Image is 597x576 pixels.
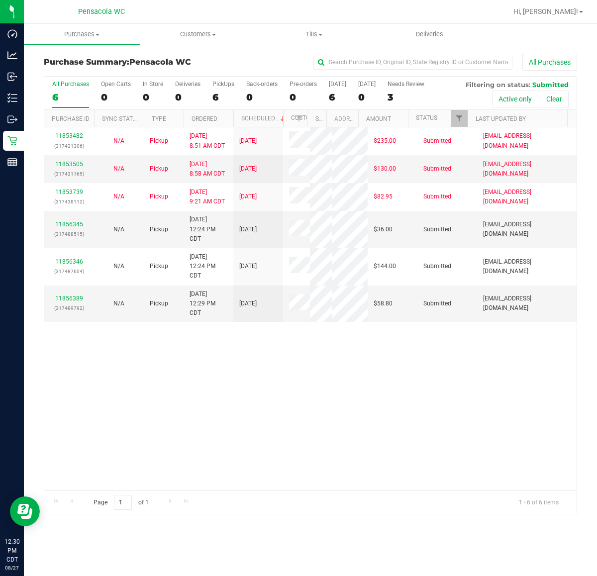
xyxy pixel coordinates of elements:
span: Pickup [150,299,168,308]
div: 0 [246,92,278,103]
span: [DATE] [239,164,257,174]
iframe: Resource center [10,496,40,526]
inline-svg: Inbound [7,72,17,82]
span: Submitted [423,192,451,201]
p: (317487604) [50,267,88,276]
a: Purchase ID [52,115,90,122]
a: Scheduled [241,115,287,122]
span: Pensacola WC [129,57,191,67]
span: $130.00 [374,164,396,174]
div: Needs Review [388,81,424,88]
a: 11853739 [55,189,83,195]
span: [DATE] 12:29 PM CDT [190,289,227,318]
div: 6 [329,92,346,103]
input: 1 [114,495,132,510]
span: Submitted [532,81,569,89]
button: N/A [113,164,124,174]
button: Active only [492,91,538,107]
span: Pickup [150,225,168,234]
div: 6 [52,92,89,103]
span: [EMAIL_ADDRESS][DOMAIN_NAME] [483,188,571,206]
a: 11856345 [55,221,83,228]
inline-svg: Reports [7,157,17,167]
span: [EMAIL_ADDRESS][DOMAIN_NAME] [483,131,571,150]
span: [DATE] 8:51 AM CDT [190,131,225,150]
span: [DATE] 8:58 AM CDT [190,160,225,179]
div: 3 [388,92,424,103]
span: [EMAIL_ADDRESS][DOMAIN_NAME] [483,160,571,179]
a: Type [152,115,166,122]
a: 11856389 [55,295,83,302]
span: Submitted [423,136,451,146]
a: 11856346 [55,258,83,265]
p: (317438112) [50,197,88,206]
span: Not Applicable [113,193,124,200]
div: 0 [143,92,163,103]
span: Submitted [423,262,451,271]
inline-svg: Outbound [7,114,17,124]
div: [DATE] [358,81,376,88]
div: 0 [101,92,131,103]
div: 0 [358,92,376,103]
span: $36.00 [374,225,393,234]
span: Pensacola WC [78,7,125,16]
a: State Registry ID [315,115,368,122]
a: Ordered [192,115,217,122]
button: N/A [113,192,124,201]
p: (317488515) [50,229,88,239]
a: Purchases [24,24,140,45]
div: Open Carts [101,81,131,88]
a: Last Updated By [476,115,526,122]
inline-svg: Analytics [7,50,17,60]
span: Page of 1 [85,495,157,510]
a: Sync Status [102,115,140,122]
span: $235.00 [374,136,396,146]
span: $58.80 [374,299,393,308]
span: Pickup [150,262,168,271]
span: [DATE] [239,225,257,234]
div: In Store [143,81,163,88]
span: [DATE] 9:21 AM CDT [190,188,225,206]
span: [EMAIL_ADDRESS][DOMAIN_NAME] [483,294,571,313]
inline-svg: Retail [7,136,17,146]
p: (317489792) [50,303,88,313]
div: [DATE] [329,81,346,88]
button: N/A [113,262,124,271]
p: (317431306) [50,141,88,151]
span: [DATE] 12:24 PM CDT [190,252,227,281]
span: Filtering on status: [466,81,530,89]
a: 11853505 [55,161,83,168]
div: 0 [290,92,317,103]
span: Tills [256,30,371,39]
span: [DATE] [239,136,257,146]
button: All Purchases [522,54,577,71]
a: 11853482 [55,132,83,139]
inline-svg: Dashboard [7,29,17,39]
p: (317431165) [50,169,88,179]
span: Not Applicable [113,165,124,172]
span: $82.95 [374,192,393,201]
div: Deliveries [175,81,200,88]
button: N/A [113,299,124,308]
span: Not Applicable [113,137,124,144]
span: Submitted [423,225,451,234]
span: Customers [140,30,255,39]
span: Submitted [423,164,451,174]
span: [EMAIL_ADDRESS][DOMAIN_NAME] [483,220,571,239]
span: [DATE] 12:24 PM CDT [190,215,227,244]
span: Pickup [150,136,168,146]
div: PickUps [212,81,234,88]
div: Pre-orders [290,81,317,88]
span: Not Applicable [113,263,124,270]
p: 12:30 PM CDT [4,537,19,564]
div: 0 [175,92,200,103]
a: Filter [451,110,468,127]
h3: Purchase Summary: [44,58,221,67]
span: Hi, [PERSON_NAME]! [513,7,578,15]
span: Not Applicable [113,226,124,233]
div: All Purchases [52,81,89,88]
button: N/A [113,225,124,234]
a: Deliveries [372,24,488,45]
a: Customers [140,24,256,45]
span: Submitted [423,299,451,308]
